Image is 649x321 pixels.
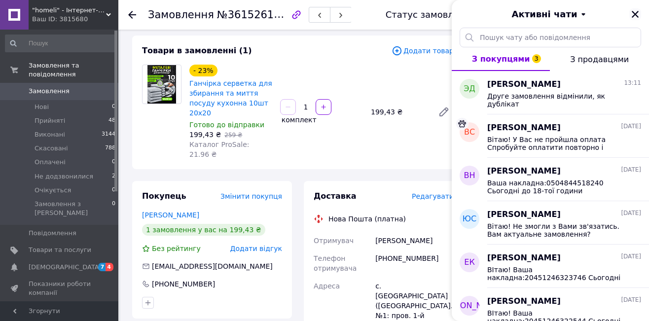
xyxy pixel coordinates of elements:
[532,54,541,63] span: 3
[511,8,577,21] span: Активні чати
[189,141,249,158] span: Каталог ProSale: 21.96 ₴
[452,47,550,71] button: З покупцями3
[230,245,282,252] span: Додати відгук
[487,266,627,282] span: ВІтаю! Ваша накладна:20451246323746 Сьогодні до 18-тої години відправимо,очікуйте смс від пошти. ...
[142,191,186,201] span: Покупець
[35,186,71,195] span: Очікується
[108,116,115,125] span: 48
[452,71,649,114] button: ЭД[PERSON_NAME]13:11Друге замовлення відмінили, як дублікат
[35,200,112,217] span: Замовлення з [PERSON_NAME]
[621,296,641,304] span: [DATE]
[326,214,408,224] div: Нова Пошта (платна)
[98,263,106,271] span: 7
[35,158,66,167] span: Оплачені
[102,130,115,139] span: 3144
[487,92,627,108] span: Друге замовлення відмінили, як дублікат
[452,158,649,201] button: ВН[PERSON_NAME][DATE]Ваша накладна:0504844518240 Сьогодні до 18-тої години відправимо,очікуйте см...
[487,222,627,238] span: Вітаю! Не змогли з Вами зв'язатись. Вам актуальне замовлення?
[112,103,115,111] span: 0
[621,122,641,131] span: [DATE]
[621,252,641,261] span: [DATE]
[279,115,318,125] div: комплект
[464,83,475,95] span: ЭД
[35,116,65,125] span: Прийняті
[224,132,242,139] span: 259 ₴
[464,170,475,181] span: ВН
[106,263,113,271] span: 4
[629,8,641,20] button: Закрити
[624,79,641,87] span: 13:11
[35,144,68,153] span: Скасовані
[452,114,649,158] button: ВС[PERSON_NAME][DATE]Вітаю! У Вас не пройшла оплата Спробуйте оплатити повторно і сьогодні відпра...
[189,121,264,129] span: Готово до відправки
[487,122,561,134] span: [PERSON_NAME]
[437,300,503,312] span: [PERSON_NAME]
[152,262,273,270] span: [EMAIL_ADDRESS][DOMAIN_NAME]
[112,158,115,167] span: 0
[29,246,91,254] span: Товари та послуги
[314,237,354,245] span: Отримувач
[152,245,201,252] span: Без рейтингу
[29,87,70,96] span: Замовлення
[5,35,116,52] input: Пошук
[487,209,561,220] span: [PERSON_NAME]
[189,79,272,117] a: Ганчірка серветка для збирання та миття посуду кухонна 10шт 20х20
[487,79,561,90] span: [PERSON_NAME]
[386,10,476,20] div: Статус замовлення
[142,211,199,219] a: [PERSON_NAME]
[464,127,475,138] span: ВС
[35,172,93,181] span: Не додзвонилися
[147,65,177,104] img: Ганчірка серветка для збирання та миття посуду кухонна 10шт 20х20
[412,192,454,200] span: Редагувати
[314,254,357,272] span: Телефон отримувача
[434,102,454,122] a: Редагувати
[367,105,430,119] div: 199,43 ₴
[29,61,118,79] span: Замовлення та повідомлення
[373,250,456,277] div: [PHONE_NUMBER]
[452,201,649,245] button: ЮС[PERSON_NAME][DATE]Вітаю! Не змогли з Вами зв'язатись. Вам актуальне замовлення?
[142,224,265,236] div: 1 замовлення у вас на 199,43 ₴
[487,252,561,264] span: [PERSON_NAME]
[29,280,91,297] span: Показники роботи компанії
[487,179,627,195] span: Ваша накладна:0504844518240 Сьогодні до 18-тої години відправимо,очікуйте смс від пошти. Гарного ...
[189,131,221,139] span: 199,43 ₴
[142,46,252,55] span: Товари в замовленні (1)
[464,257,474,268] span: ЕК
[487,296,561,307] span: [PERSON_NAME]
[32,6,106,15] span: "homeli" - Інтернет-магазин
[32,15,118,24] div: Ваш ID: 3815680
[29,263,102,272] span: [DEMOGRAPHIC_DATA]
[621,166,641,174] span: [DATE]
[148,9,214,21] span: Замовлення
[460,28,641,47] input: Пошук чату або повідомлення
[487,136,627,151] span: Вітаю! У Вас не пройшла оплата Спробуйте оплатити повторно і сьогодні відправимо
[29,229,76,238] span: Повідомлення
[112,200,115,217] span: 0
[189,65,217,76] div: - 23%
[35,103,49,111] span: Нові
[463,214,476,225] span: ЮС
[220,192,282,200] span: Змінити покупця
[314,191,357,201] span: Доставка
[550,47,649,71] button: З продавцями
[151,279,216,289] div: [PHONE_NUMBER]
[452,245,649,288] button: ЕК[PERSON_NAME][DATE]ВІтаю! Ваша накладна:20451246323746 Сьогодні до 18-тої години відправимо,очі...
[112,172,115,181] span: 2
[128,10,136,20] div: Повернутися назад
[112,186,115,195] span: 0
[621,209,641,217] span: [DATE]
[472,54,530,64] span: З покупцями
[487,166,561,177] span: [PERSON_NAME]
[105,144,115,153] span: 788
[314,282,340,290] span: Адреса
[392,45,454,56] span: Додати товар
[35,130,65,139] span: Виконані
[479,8,621,21] button: Активні чати
[217,8,287,21] span: №361526157
[570,55,629,64] span: З продавцями
[373,232,456,250] div: [PERSON_NAME]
